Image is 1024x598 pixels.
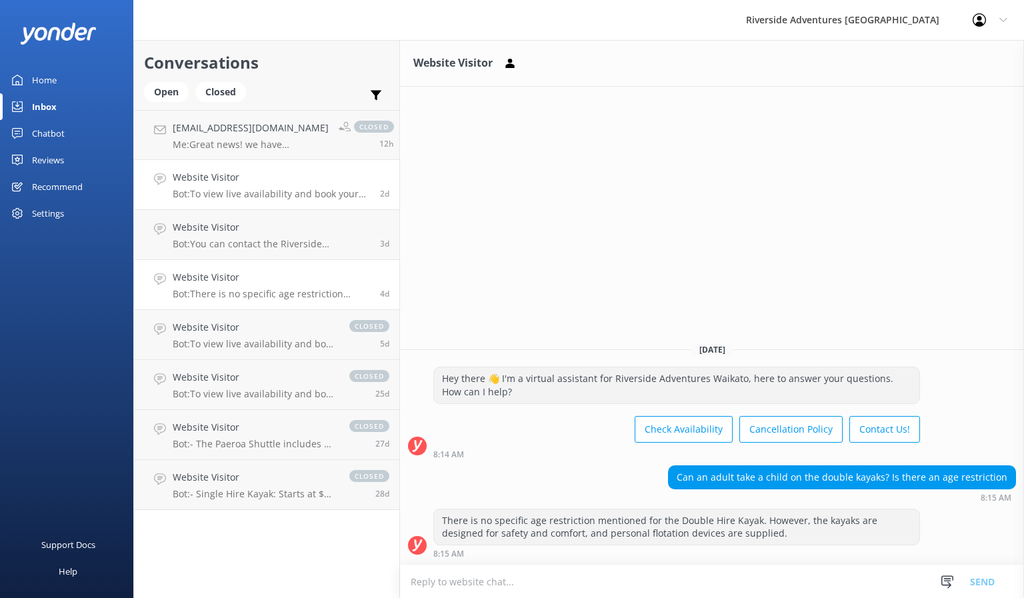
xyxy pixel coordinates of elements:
[173,438,336,450] p: Bot: - The Paeroa Shuttle includes a one way ride with you and your bike. - The Mangakino Shuttle...
[173,388,336,400] p: Bot: To view live availability and book your tour, click [URL][DOMAIN_NAME].
[349,320,389,332] span: closed
[134,210,399,260] a: Website VisitorBot:You can contact the Riverside Adventures Waikato team at [PHONE_NUMBER], or by...
[433,550,464,558] strong: 8:15 AM
[134,410,399,460] a: Website VisitorBot:- The Paeroa Shuttle includes a one way ride with you and your bike. - The Man...
[380,188,389,199] span: Sep 22 2025 08:34am (UTC +12:00) Pacific/Auckland
[20,23,97,45] img: yonder-white-logo.png
[349,370,389,382] span: closed
[433,451,464,459] strong: 8:14 AM
[134,460,399,510] a: Website VisitorBot:- Single Hire Kayak: Starts at $51 for a half day and $83 for a full day. For ...
[173,370,336,385] h4: Website Visitor
[173,470,336,485] h4: Website Visitor
[59,558,77,585] div: Help
[173,488,336,500] p: Bot: - Single Hire Kayak: Starts at $51 for a half day and $83 for a full day. For more details, ...
[173,139,329,151] p: Me: Great news! we have availability and I can book that for you.
[379,138,394,149] span: Sep 23 2025 08:17pm (UTC +12:00) Pacific/Auckland
[173,220,370,235] h4: Website Visitor
[380,338,389,349] span: Sep 18 2025 12:56pm (UTC +12:00) Pacific/Auckland
[41,531,95,558] div: Support Docs
[349,470,389,482] span: closed
[32,200,64,227] div: Settings
[173,338,336,350] p: Bot: To view live availability and book your tour, please visit [URL][DOMAIN_NAME].
[669,466,1015,489] div: Can an adult take a child on the double kayaks? Is there an age restriction
[981,494,1011,502] strong: 8:15 AM
[413,55,493,72] h3: Website Visitor
[173,238,370,250] p: Bot: You can contact the Riverside Adventures Waikato team at [PHONE_NUMBER], or by emailing [EMA...
[173,170,370,185] h4: Website Visitor
[134,310,399,360] a: Website VisitorBot:To view live availability and book your tour, please visit [URL][DOMAIN_NAME]....
[144,84,195,99] a: Open
[173,320,336,335] h4: Website Visitor
[173,188,370,200] p: Bot: To view live availability and book your tour, please visit: [URL][DOMAIN_NAME].
[380,288,389,299] span: Sep 20 2025 08:15am (UTC +12:00) Pacific/Auckland
[668,493,1016,502] div: Sep 20 2025 08:15am (UTC +12:00) Pacific/Auckland
[195,84,253,99] a: Closed
[144,82,189,102] div: Open
[32,93,57,120] div: Inbox
[32,173,83,200] div: Recommend
[433,449,920,459] div: Sep 20 2025 08:14am (UTC +12:00) Pacific/Auckland
[32,67,57,93] div: Home
[375,438,389,449] span: Aug 27 2025 09:46am (UTC +12:00) Pacific/Auckland
[134,260,399,310] a: Website VisitorBot:There is no specific age restriction mentioned for the Double Hire Kayak. Howe...
[32,120,65,147] div: Chatbot
[32,147,64,173] div: Reviews
[375,388,389,399] span: Aug 29 2025 10:21am (UTC +12:00) Pacific/Auckland
[691,344,733,355] span: [DATE]
[173,288,370,300] p: Bot: There is no specific age restriction mentioned for the Double Hire Kayak. However, the kayak...
[354,121,394,133] span: closed
[433,549,920,558] div: Sep 20 2025 08:15am (UTC +12:00) Pacific/Auckland
[349,420,389,432] span: closed
[635,416,733,443] button: Check Availability
[380,238,389,249] span: Sep 20 2025 11:29am (UTC +12:00) Pacific/Auckland
[134,110,399,160] a: [EMAIL_ADDRESS][DOMAIN_NAME]Me:Great news! we have availability and I can book that for you.close...
[739,416,843,443] button: Cancellation Policy
[134,360,399,410] a: Website VisitorBot:To view live availability and book your tour, click [URL][DOMAIN_NAME].closed25d
[173,121,329,135] h4: [EMAIL_ADDRESS][DOMAIN_NAME]
[144,50,389,75] h2: Conversations
[434,509,919,545] div: There is no specific age restriction mentioned for the Double Hire Kayak. However, the kayaks are...
[195,82,246,102] div: Closed
[173,420,336,435] h4: Website Visitor
[849,416,920,443] button: Contact Us!
[173,270,370,285] h4: Website Visitor
[134,160,399,210] a: Website VisitorBot:To view live availability and book your tour, please visit: [URL][DOMAIN_NAME].2d
[434,367,919,403] div: Hey there 👋 I'm a virtual assistant for Riverside Adventures Waikato, here to answer your questio...
[375,488,389,499] span: Aug 27 2025 05:47am (UTC +12:00) Pacific/Auckland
